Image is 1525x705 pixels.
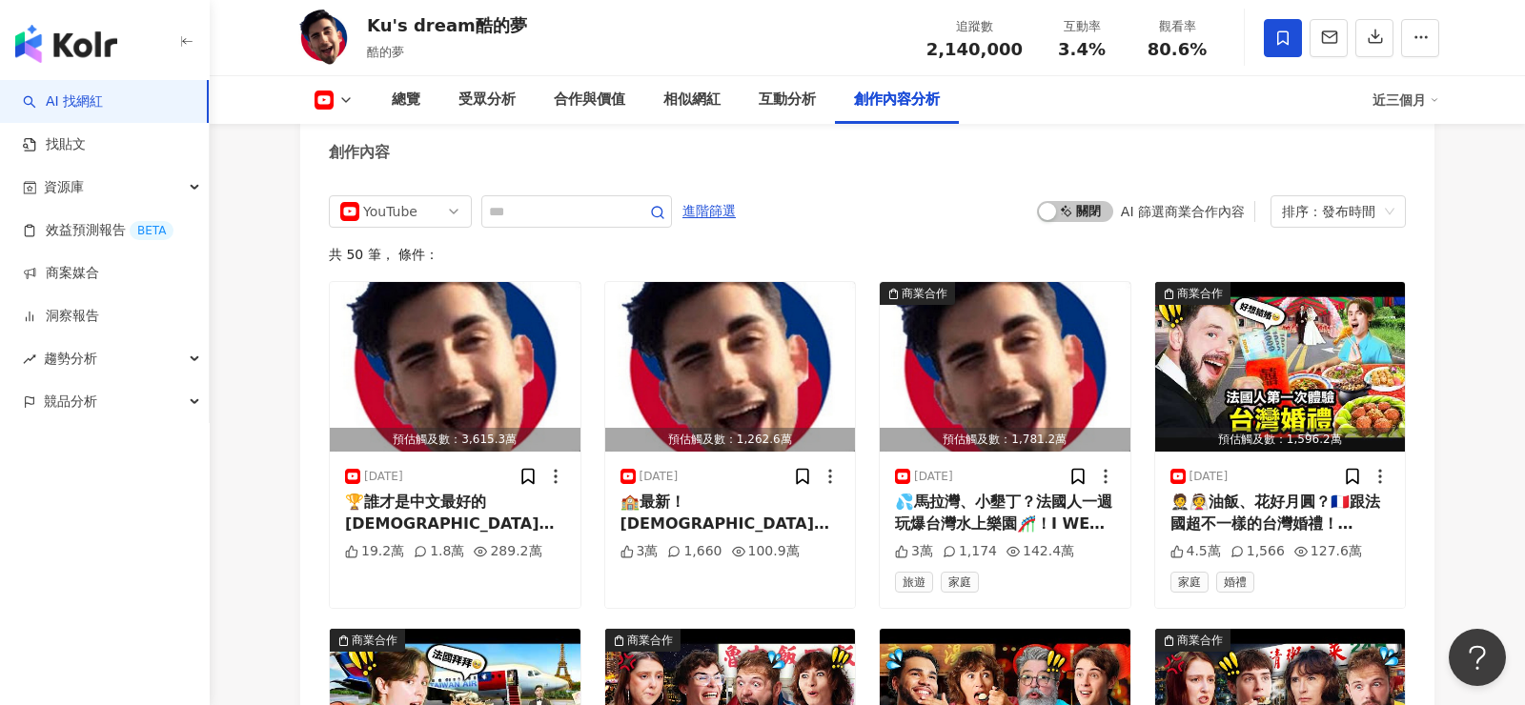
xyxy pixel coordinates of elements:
div: 19.2萬 [345,542,404,561]
div: YouTube [363,196,425,227]
a: 效益預測報告BETA [23,221,173,240]
img: post-image [605,282,856,452]
div: 共 50 筆 ， 條件： [329,247,1406,262]
span: 進階篩選 [682,196,736,227]
div: 127.6萬 [1294,542,1362,561]
span: 趨勢分析 [44,337,97,380]
div: 商業合作 [1177,631,1223,650]
div: 互動分析 [759,89,816,111]
div: 相似網紅 [663,89,721,111]
iframe: Help Scout Beacon - Open [1449,629,1506,686]
span: 2,140,000 [926,39,1023,59]
div: 商業合作 [902,284,947,303]
span: 競品分析 [44,380,97,423]
button: 商業合作預估觸及數：1,596.2萬 [1155,282,1406,452]
span: rise [23,352,36,366]
div: 受眾分析 [458,89,516,111]
button: 商業合作預估觸及數：1,781.2萬 [880,282,1130,452]
div: 預估觸及數：1,781.2萬 [880,428,1130,452]
div: 1.8萬 [414,542,464,561]
img: post-image [880,282,1130,452]
span: 旅遊 [895,572,933,593]
a: 找貼文 [23,135,86,154]
div: 總覽 [392,89,420,111]
button: 預估觸及數：3,615.3萬 [330,282,580,452]
div: 🏫最新！[DEMOGRAPHIC_DATA]也聽不懂的台灣經典廣告！ft.[PERSON_NAME]、黑龍、[DEMOGRAPHIC_DATA]女生[PERSON_NAME]有新系列大家期待一下... [620,492,841,534]
div: 排序：發布時間 [1282,196,1377,227]
div: [DATE] [364,469,403,485]
div: 1,566 [1230,542,1285,561]
span: 3.4% [1058,40,1106,59]
div: 289.2萬 [474,542,541,561]
a: 商案媒合 [23,264,99,283]
button: 進階篩選 [681,195,737,226]
div: 🏆誰才是中文最好的[DEMOGRAPHIC_DATA]人？100名[DEMOGRAPHIC_DATA]人爭奪30萬💰！中文怪物EP1| WHO SPEAKS THE BEST MANDARIN ... [345,492,565,534]
div: 預估觸及數：1,262.6萬 [605,428,856,452]
div: 4.5萬 [1170,542,1221,561]
a: searchAI 找網紅 [23,92,103,111]
div: Ku's dream酷的夢 [367,13,527,37]
div: 3萬 [895,542,933,561]
div: 觀看率 [1141,17,1213,36]
div: 商業合作 [627,631,673,650]
div: AI 篩選商業合作內容 [1121,204,1245,219]
div: 1,660 [667,542,722,561]
span: 婚禮 [1216,572,1254,593]
span: 80.6% [1148,40,1207,59]
div: 3萬 [620,542,659,561]
div: 創作內容 [329,142,390,163]
div: 142.4萬 [1006,542,1074,561]
div: 合作與價值 [554,89,625,111]
a: 洞察報告 [23,307,99,326]
span: 酷的夢 [367,45,404,59]
span: 家庭 [941,572,979,593]
span: 資源庫 [44,166,84,209]
img: post-image [330,282,580,452]
div: [DATE] [640,469,679,485]
div: 商業合作 [1177,284,1223,303]
div: 近三個月 [1372,85,1439,115]
div: 100.9萬 [732,542,800,561]
div: 🤵👰油飯、花好月圓？🇫🇷跟法國超不一樣的台灣婚禮！[DEMOGRAPHIC_DATA] GUYS FIRST TIME AT A TAIWANESE WEDDING我是第一次結婚 滿緊張的 幸好... [1170,492,1391,534]
img: KOL Avatar [295,10,353,67]
span: 家庭 [1170,572,1209,593]
div: 預估觸及數：3,615.3萬 [330,428,580,452]
button: 預估觸及數：1,262.6萬 [605,282,856,452]
div: 追蹤數 [926,17,1023,36]
div: 1,174 [943,542,997,561]
div: 💦馬拉灣、小墾丁？法國人一週玩爆台灣水上樂園🎢！I WENT TO THE WORST WATER PARKS IN [GEOGRAPHIC_DATA]? 🇹🇼一年一度的遊樂園系列（？）來了 這... [895,492,1115,534]
div: 互動率 [1046,17,1118,36]
div: [DATE] [1189,469,1229,485]
div: 預估觸及數：1,596.2萬 [1155,428,1406,452]
img: logo [15,25,117,63]
img: post-image [1155,282,1406,452]
div: [DATE] [914,469,953,485]
div: 商業合作 [352,631,397,650]
div: 創作內容分析 [854,89,940,111]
